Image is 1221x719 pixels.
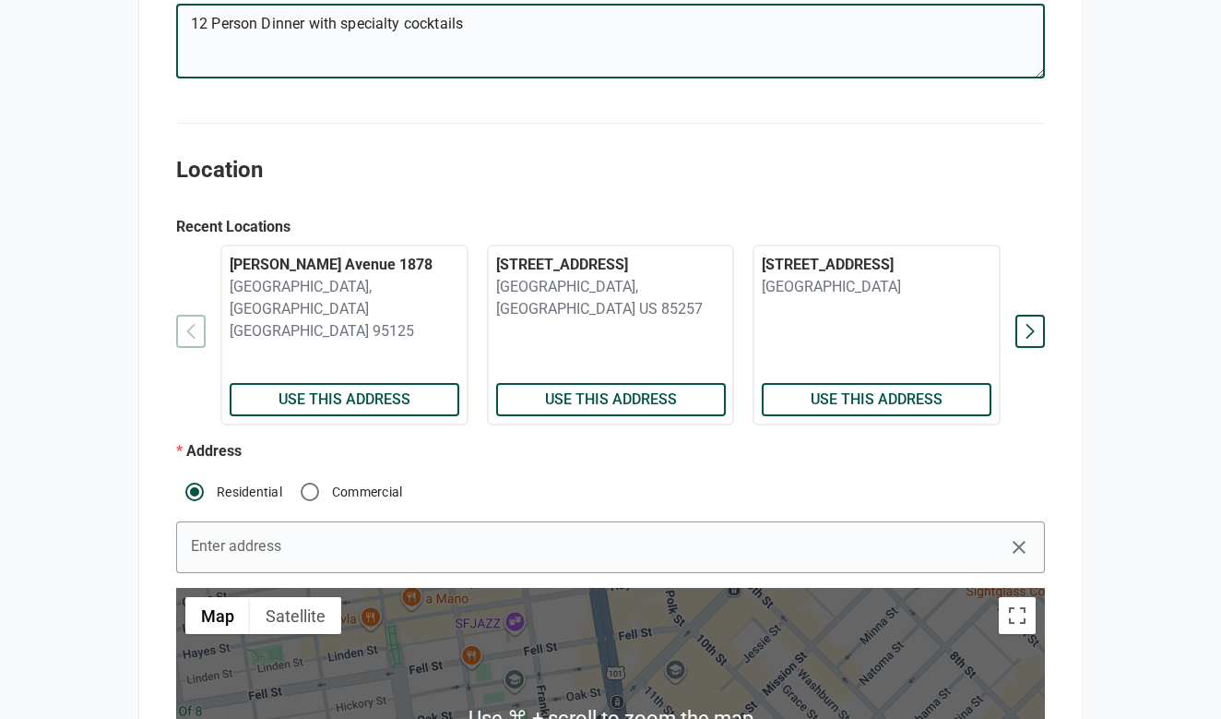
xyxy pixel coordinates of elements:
h2: Location [176,153,1045,186]
button: Toggle fullscreen view [999,597,1036,634]
button: Show satellite imagery [250,597,341,634]
button: Use this address [496,383,726,416]
button: Use this address [762,383,991,416]
button: Show street map [185,597,250,634]
span: [STREET_ADDRESS] [762,256,894,273]
span: [PERSON_NAME] Avenue 1878 [230,256,433,273]
p: [GEOGRAPHIC_DATA], [GEOGRAPHIC_DATA] US 85257 [496,276,726,320]
textarea: 12 Person Dinner with specialty cocktails [176,11,1044,78]
label: Residential [213,483,282,501]
p: [GEOGRAPHIC_DATA], [GEOGRAPHIC_DATA] [GEOGRAPHIC_DATA] 95125 [230,276,459,342]
i: close [1008,536,1030,558]
input: Enter a location [176,521,1045,573]
p: Recent Locations [176,216,1045,238]
p: Address [176,440,1045,462]
button: Use this address [230,383,459,416]
p: [GEOGRAPHIC_DATA] [762,276,991,298]
label: Commercial [328,483,403,501]
span: [STREET_ADDRESS] [496,256,628,273]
